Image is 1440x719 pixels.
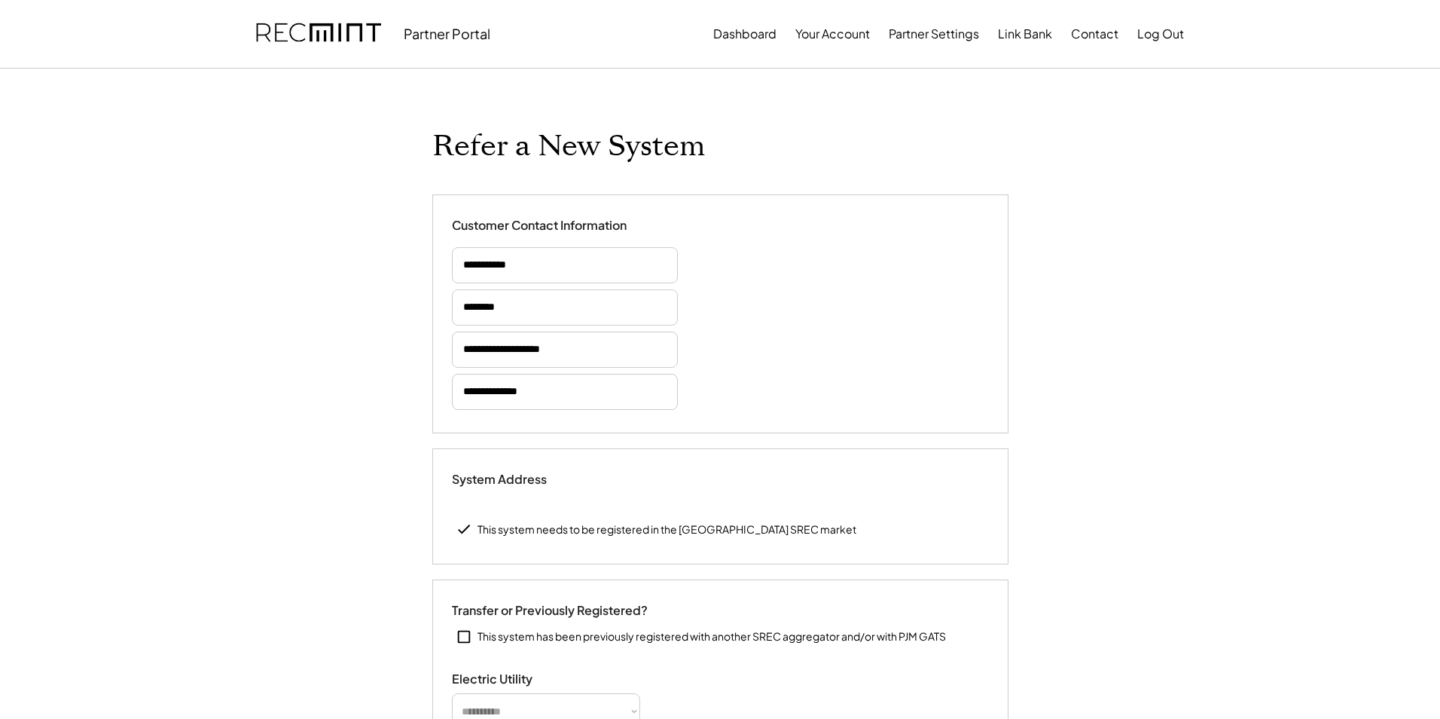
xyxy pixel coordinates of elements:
div: This system has been previously registered with another SREC aggregator and/or with PJM GATS [477,629,946,644]
div: Customer Contact Information [452,218,627,234]
button: Log Out [1137,19,1184,49]
button: Partner Settings [889,19,979,49]
div: System Address [452,472,603,488]
div: Transfer or Previously Registered? [452,603,648,619]
button: Dashboard [713,19,776,49]
img: recmint-logotype%403x.png [256,8,381,60]
div: This system needs to be registered in the [GEOGRAPHIC_DATA] SREC market [477,522,856,537]
h1: Refer a New System [432,129,705,164]
button: Contact [1071,19,1118,49]
button: Link Bank [998,19,1052,49]
div: Electric Utility [452,672,603,687]
button: Your Account [795,19,870,49]
div: Partner Portal [404,25,490,42]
